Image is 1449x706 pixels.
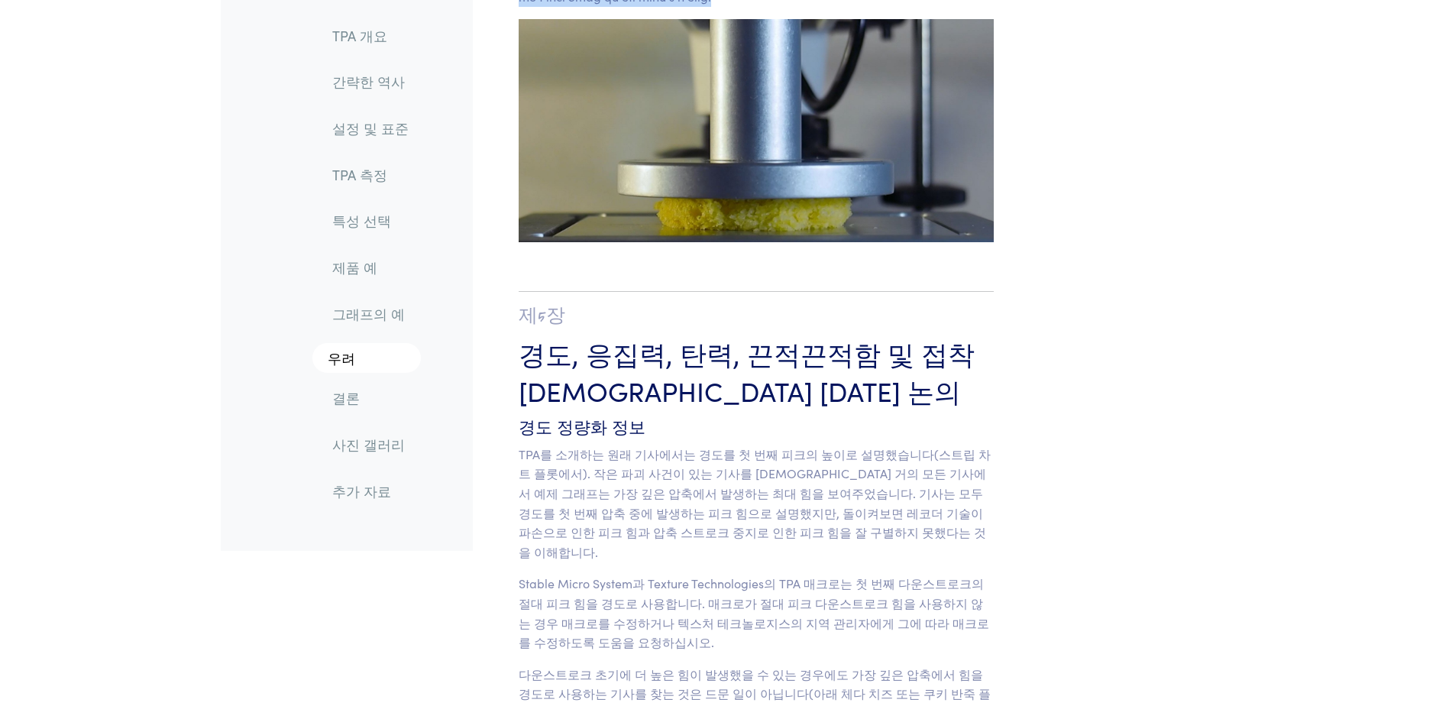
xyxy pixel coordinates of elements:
a: 특성 선택 [320,204,421,239]
a: 추가 자료 [320,474,421,509]
a: 그래프의 예 [320,296,421,332]
a: 결론 [320,381,421,416]
a: 설정 및 표준 [320,111,421,146]
a: 우려 [312,343,421,374]
a: TPA 개요 [320,18,421,53]
a: 간략한 역사 [320,65,421,100]
a: 사진 갤러리 [320,427,421,462]
img: 파운드 케이크, 75%로 압축 [519,19,995,242]
h6: 경도 정량화 정보 [519,415,995,439]
h3: 경도, 응집력, 탄력, 끈적끈적함 및 접착[DEMOGRAPHIC_DATA] [DATE] 논의 [519,334,995,409]
p: TPA를 소개하는 원래 기사에서는 경도를 첫 번째 피크의 높이로 설명했습니다(스트립 차트 플롯에서). 작은 파괴 사건이 있는 기사를 [DEMOGRAPHIC_DATA] 거의 모... [519,445,995,562]
p: Stable Micro System과 Texture Technologies의 TPA 매크로는 첫 번째 다운스트로크의 절대 피크 힘을 경도로 사용합니다. 매크로가 절대 피크 다... [519,574,995,652]
a: TPA 측정 [320,157,421,193]
h2: 제5장 [519,304,995,328]
a: 제품 예 [320,251,421,286]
